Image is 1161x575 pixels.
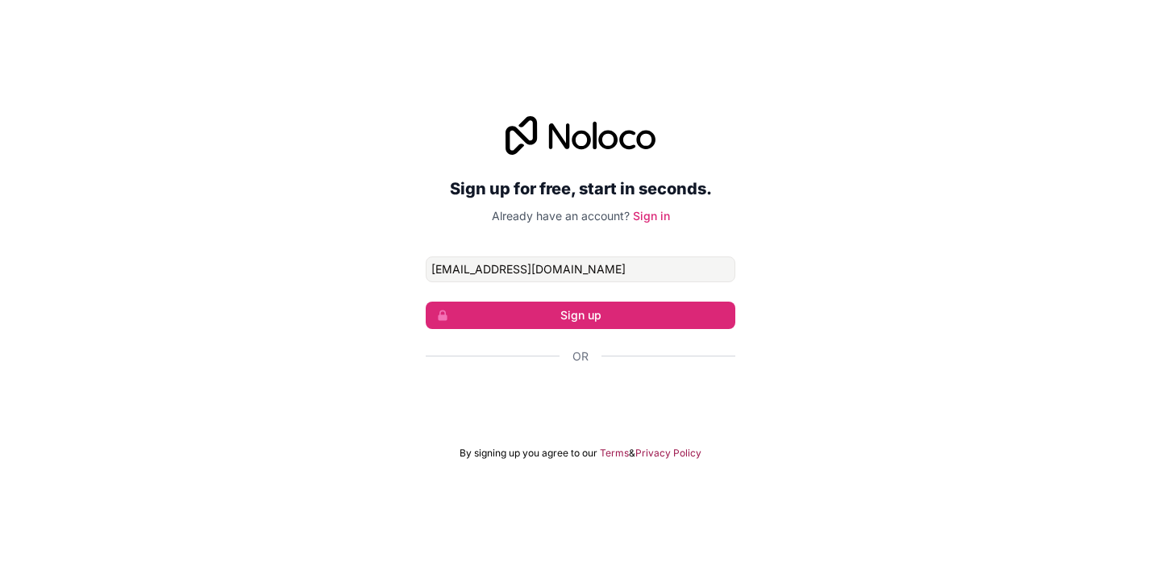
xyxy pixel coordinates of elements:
div: Sign in with Google. Opens in new tab [426,382,735,418]
a: Privacy Policy [635,447,701,460]
a: Sign in [633,209,670,223]
input: Email address [426,256,735,282]
span: By signing up you agree to our [460,447,597,460]
h2: Sign up for free, start in seconds. [426,174,735,203]
span: Already have an account? [492,209,630,223]
iframe: Sign in with Google Button [418,382,743,418]
a: Terms [600,447,629,460]
button: Sign up [426,302,735,329]
span: & [629,447,635,460]
span: Or [572,348,589,365]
